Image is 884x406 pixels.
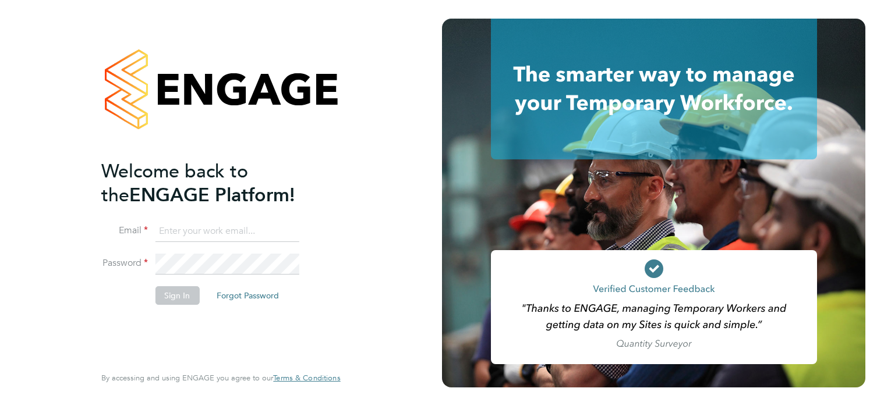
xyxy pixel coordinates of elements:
[101,373,340,383] span: By accessing and using ENGAGE you agree to our
[101,160,248,206] span: Welcome back to the
[155,286,199,305] button: Sign In
[273,373,340,383] a: Terms & Conditions
[155,221,299,242] input: Enter your work email...
[101,225,148,237] label: Email
[101,257,148,269] label: Password
[207,286,288,305] button: Forgot Password
[273,373,340,383] span: Terms & Conditions
[101,159,328,207] h2: ENGAGE Platform!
